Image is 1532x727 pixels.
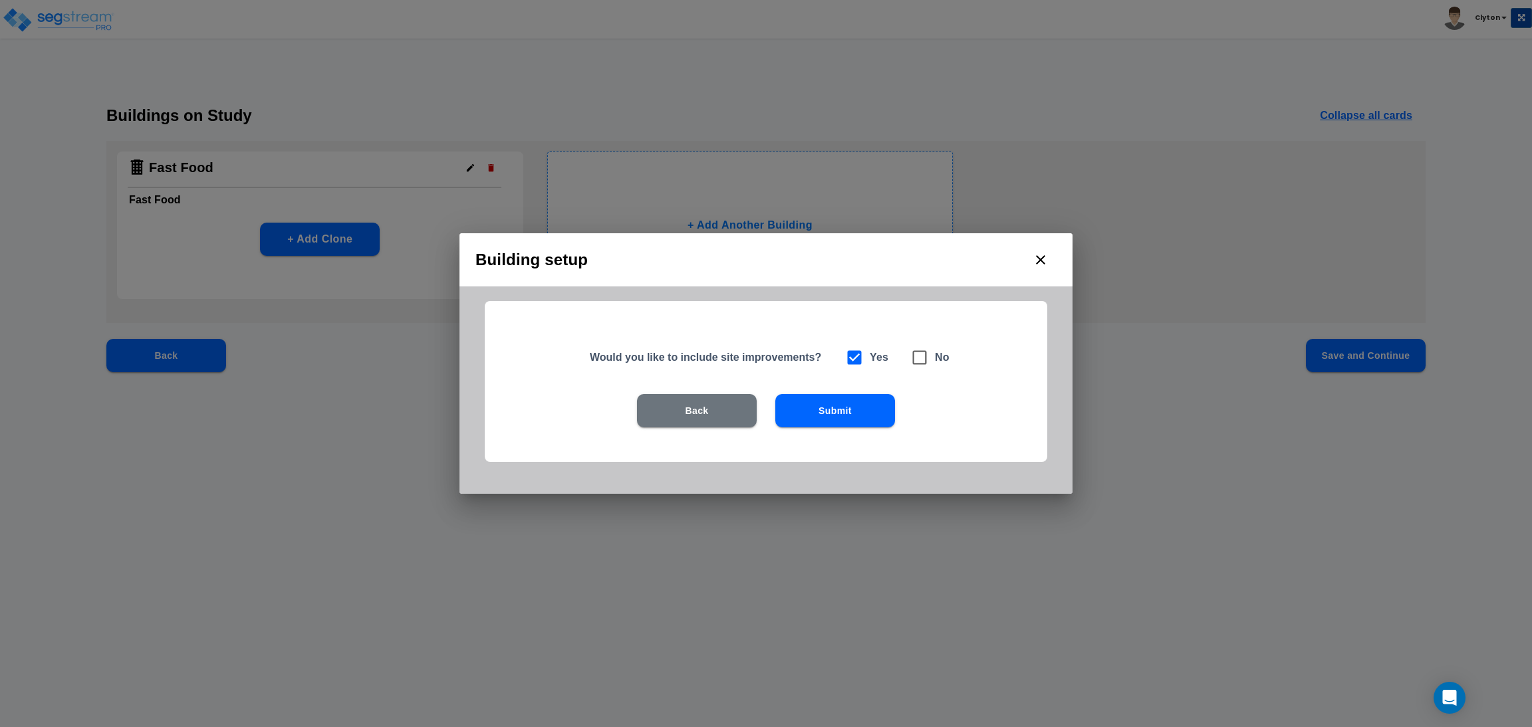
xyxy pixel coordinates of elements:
[459,233,1073,286] h2: Building setup
[1025,244,1057,276] button: close
[870,348,888,367] h6: Yes
[775,394,895,427] button: Submit
[935,348,950,367] h6: No
[1434,682,1466,714] div: Open Intercom Messenger
[590,350,829,364] h5: Would you like to include site improvements?
[637,394,757,427] button: Back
